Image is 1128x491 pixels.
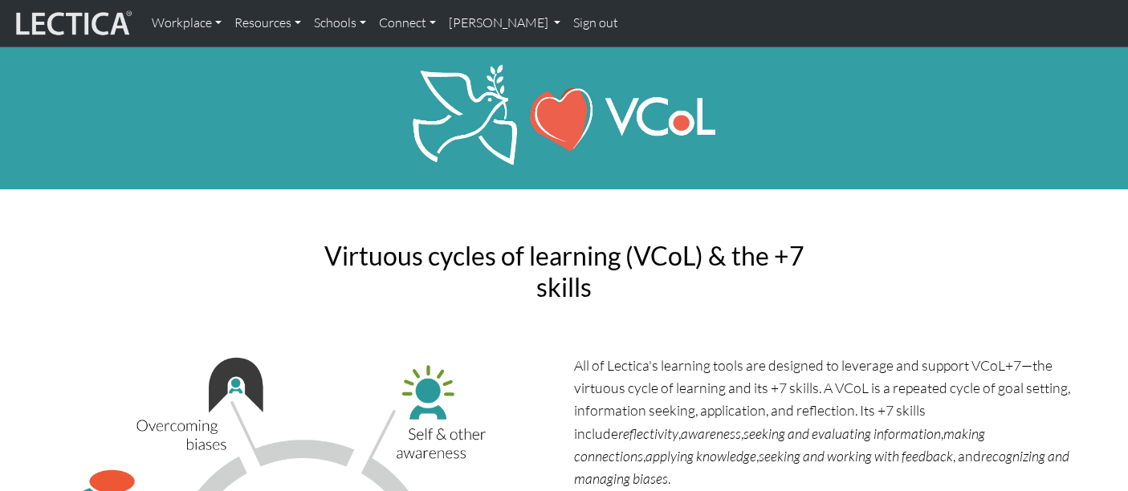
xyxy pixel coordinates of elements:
i: seeking and working with feedback [759,447,953,465]
img: lecticalive [12,8,132,39]
i: awareness [681,424,741,442]
a: Connect [373,6,442,40]
p: All of Lectica's learning tools are designed to leverage and support VCoL+7—the virtuous cycle of... [574,354,1075,489]
i: seeking and evaluating information [743,424,941,442]
a: Resources [228,6,307,40]
h2: Virtuous cycles of learning (VCoL) & the +7 skills [314,241,815,302]
a: Sign out [567,6,625,40]
a: [PERSON_NAME] [442,6,567,40]
a: Schools [307,6,373,40]
i: reflectivity [618,424,678,442]
i: recognizing and managing biases [574,447,1069,487]
a: Workplace [145,6,228,40]
i: applying knowledge [645,447,756,465]
i: making connections [574,424,985,465]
